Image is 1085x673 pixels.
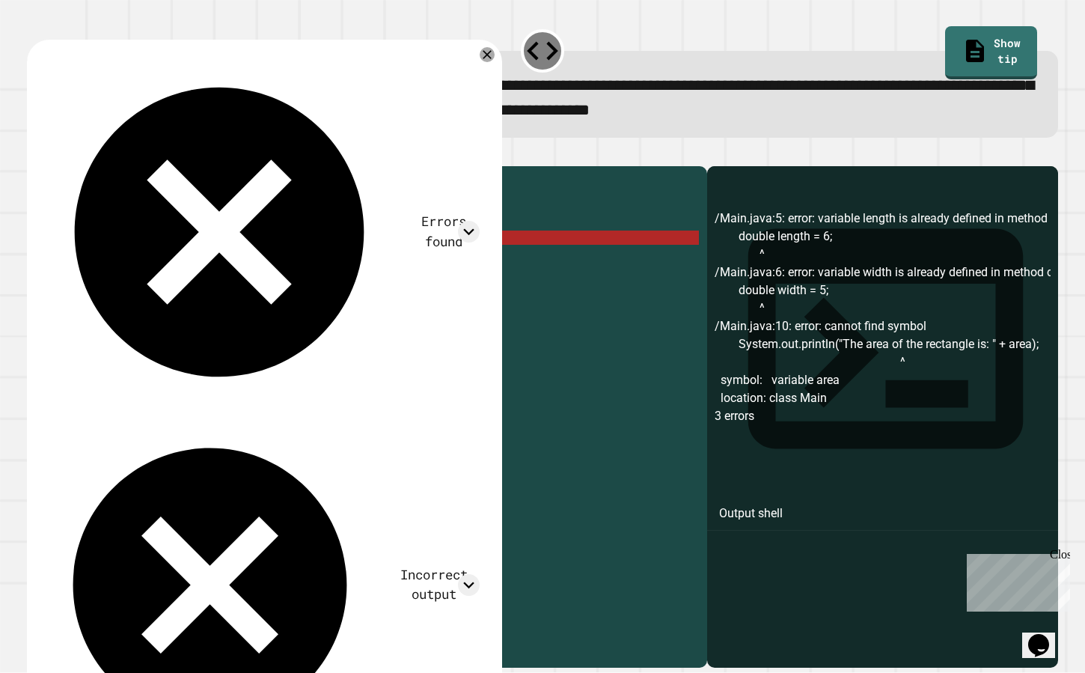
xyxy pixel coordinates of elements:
[6,6,103,95] div: Chat with us now!Close
[945,26,1037,79] a: Show tip
[961,548,1070,612] iframe: chat widget
[715,210,1051,668] div: /Main.java:5: error: variable length is already defined in method calculateArea(double,double) do...
[1022,613,1070,658] iframe: chat widget
[408,212,480,251] div: Errors found
[389,565,480,604] div: Incorrect output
